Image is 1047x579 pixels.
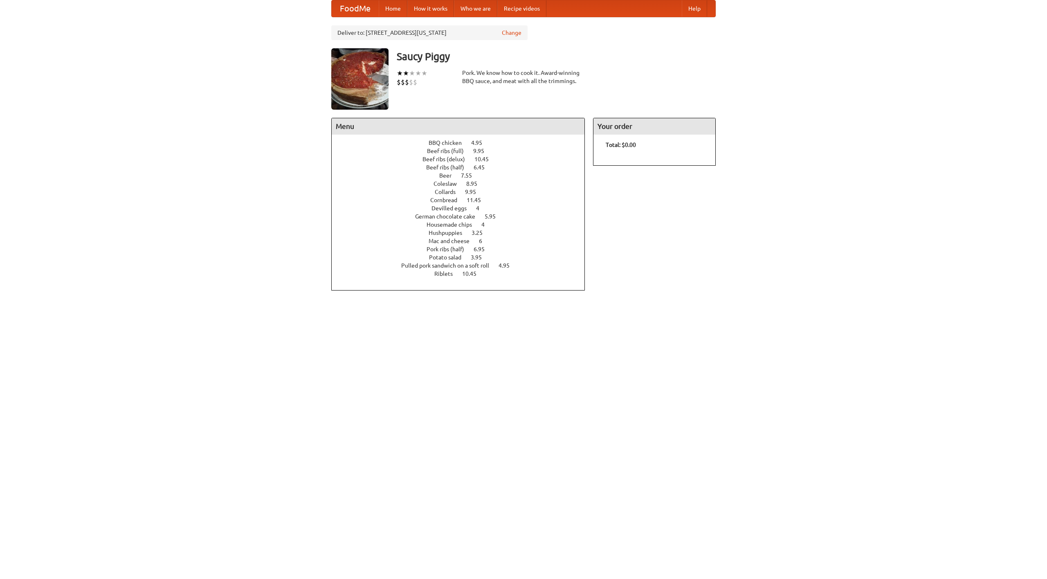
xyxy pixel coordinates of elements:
div: Pork. We know how to cook it. Award-winning BBQ sauce, and meat with all the trimmings. [462,69,585,85]
div: Deliver to: [STREET_ADDRESS][US_STATE] [331,25,528,40]
span: Devilled eggs [431,205,475,212]
span: Collards [435,189,464,195]
a: Beef ribs (full) 9.95 [427,148,499,154]
a: Mac and cheese 6 [429,238,497,244]
li: $ [409,78,413,87]
span: Housemade chips [427,221,480,228]
a: Devilled eggs 4 [431,205,494,212]
span: Beef ribs (half) [426,164,472,171]
span: 8.95 [466,180,485,187]
span: Beer [439,172,460,179]
a: Beef ribs (half) 6.45 [426,164,500,171]
a: Riblets 10.45 [434,270,492,277]
a: Hushpuppies 3.25 [429,230,498,236]
span: 7.55 [461,172,480,179]
img: angular.jpg [331,48,389,110]
a: Recipe videos [497,0,546,17]
h4: Menu [332,118,584,135]
li: $ [397,78,401,87]
h3: Saucy Piggy [397,48,716,65]
li: ★ [409,69,415,78]
li: $ [413,78,417,87]
span: 3.95 [471,254,490,261]
span: 4.95 [471,140,490,146]
span: 6.45 [474,164,493,171]
span: 11.45 [467,197,489,203]
a: FoodMe [332,0,379,17]
span: 10.45 [474,156,497,162]
span: Coleslaw [434,180,465,187]
a: Housemade chips 4 [427,221,500,228]
a: German chocolate cake 5.95 [415,213,511,220]
span: Pulled pork sandwich on a soft roll [401,262,497,269]
a: Home [379,0,407,17]
a: Potato salad 3.95 [429,254,497,261]
span: Hushpuppies [429,230,470,236]
b: Total: $0.00 [606,142,636,148]
span: Mac and cheese [429,238,478,244]
a: Change [502,29,521,37]
h4: Your order [593,118,715,135]
span: German chocolate cake [415,213,483,220]
a: Beef ribs (delux) 10.45 [422,156,504,162]
a: BBQ chicken 4.95 [429,140,497,146]
a: Collards 9.95 [435,189,491,195]
span: 4.95 [499,262,518,269]
span: 6.95 [474,246,493,252]
span: 10.45 [462,270,485,277]
span: Beef ribs (full) [427,148,472,154]
span: 9.95 [473,148,492,154]
span: 4 [476,205,488,212]
span: Riblets [434,270,461,277]
span: BBQ chicken [429,140,470,146]
li: $ [405,78,409,87]
span: 4 [481,221,493,228]
li: ★ [403,69,409,78]
li: ★ [415,69,421,78]
span: 3.25 [472,230,491,236]
span: Potato salad [429,254,470,261]
a: Cornbread 11.45 [430,197,496,203]
a: Who we are [454,0,497,17]
span: 9.95 [465,189,484,195]
span: 5.95 [485,213,504,220]
a: Pork ribs (half) 6.95 [427,246,500,252]
span: Pork ribs (half) [427,246,472,252]
span: 6 [479,238,490,244]
span: Cornbread [430,197,465,203]
li: ★ [397,69,403,78]
span: Beef ribs (delux) [422,156,473,162]
li: $ [401,78,405,87]
a: How it works [407,0,454,17]
a: Beer 7.55 [439,172,487,179]
li: ★ [421,69,427,78]
a: Coleslaw 8.95 [434,180,492,187]
a: Help [682,0,707,17]
a: Pulled pork sandwich on a soft roll 4.95 [401,262,525,269]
